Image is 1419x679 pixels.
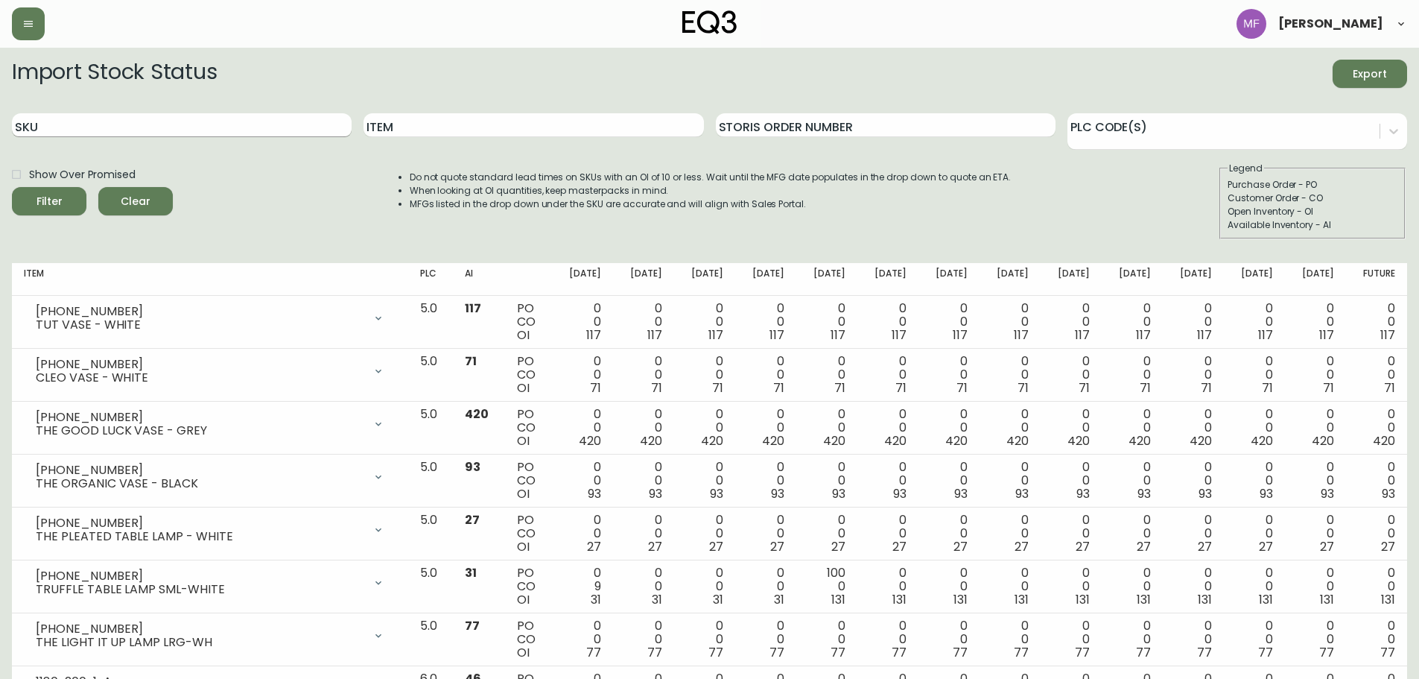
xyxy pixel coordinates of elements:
[1198,538,1212,555] span: 27
[517,485,530,502] span: OI
[1262,379,1273,397] span: 71
[895,379,907,397] span: 71
[98,187,173,215] button: Clear
[770,538,784,555] span: 27
[36,569,364,583] div: [PHONE_NUMBER]
[869,355,907,395] div: 0 0
[517,619,539,660] div: PO CO
[808,355,845,395] div: 0 0
[1384,379,1395,397] span: 71
[869,566,907,607] div: 0 0
[586,326,601,344] span: 117
[1260,485,1273,502] span: 93
[980,263,1041,296] th: [DATE]
[686,619,723,660] div: 0 0
[892,326,907,344] span: 117
[625,619,662,660] div: 0 0
[465,458,480,476] span: 93
[991,514,1029,554] div: 0 0
[1228,178,1397,192] div: Purchase Order - PO
[893,485,907,502] span: 93
[625,408,662,448] div: 0 0
[1199,485,1212,502] span: 93
[408,613,453,666] td: 5.0
[410,198,1012,211] li: MFGs listed in the drop down under the SKU are accurate and will align with Sales Portal.
[1285,263,1346,296] th: [DATE]
[1075,644,1090,661] span: 77
[930,461,968,501] div: 0 0
[1236,355,1273,395] div: 0 0
[930,408,968,448] div: 0 0
[652,591,662,608] span: 31
[1163,263,1224,296] th: [DATE]
[465,511,480,528] span: 27
[771,485,784,502] span: 93
[831,326,845,344] span: 117
[1175,619,1212,660] div: 0 0
[1197,326,1212,344] span: 117
[953,326,968,344] span: 117
[1137,591,1151,608] span: 131
[517,432,530,449] span: OI
[954,485,968,502] span: 93
[808,408,845,448] div: 0 0
[1236,514,1273,554] div: 0 0
[869,408,907,448] div: 0 0
[1076,485,1090,502] span: 93
[1175,302,1212,342] div: 0 0
[1236,408,1273,448] div: 0 0
[465,617,480,634] span: 77
[1114,619,1151,660] div: 0 0
[1015,591,1029,608] span: 131
[1358,461,1395,501] div: 0 0
[747,302,784,342] div: 0 0
[1381,591,1395,608] span: 131
[686,566,723,607] div: 0 0
[869,461,907,501] div: 0 0
[465,300,481,317] span: 117
[410,171,1012,184] li: Do not quote standard lead times on SKUs with an OI of 10 or less. Wait until the MFG date popula...
[1053,302,1090,342] div: 0 0
[24,461,396,493] div: [PHONE_NUMBER]THE ORGANIC VASE - BLACK
[869,619,907,660] div: 0 0
[1236,566,1273,607] div: 0 0
[710,485,723,502] span: 93
[686,461,723,501] div: 0 0
[24,514,396,546] div: [PHONE_NUMBER]THE PLEATED TABLE LAMP - WHITE
[36,636,364,649] div: THE LIGHT IT UP LAMP LRG-WH
[12,60,217,88] h2: Import Stock Status
[991,302,1029,342] div: 0 0
[1320,591,1334,608] span: 131
[1297,566,1334,607] div: 0 0
[1381,538,1395,555] span: 27
[410,184,1012,198] li: When looking at OI quantities, keep masterpacks in mind.
[1114,461,1151,501] div: 0 0
[517,514,539,554] div: PO CO
[991,566,1029,607] div: 0 0
[408,296,453,349] td: 5.0
[36,305,364,318] div: [PHONE_NUMBER]
[1014,644,1029,661] span: 77
[1114,514,1151,554] div: 0 0
[1258,326,1273,344] span: 117
[1237,9,1266,39] img: 5fd4d8da6c6af95d0810e1fe9eb9239f
[796,263,857,296] th: [DATE]
[647,326,662,344] span: 117
[564,619,601,660] div: 0 0
[823,432,845,449] span: 420
[831,644,845,661] span: 77
[1278,18,1383,30] span: [PERSON_NAME]
[36,411,364,424] div: [PHONE_NUMBER]
[834,379,845,397] span: 71
[892,591,907,608] span: 131
[1067,432,1090,449] span: 420
[1175,461,1212,501] div: 0 0
[408,508,453,560] td: 5.0
[1136,644,1151,661] span: 77
[831,591,845,608] span: 131
[1259,591,1273,608] span: 131
[625,355,662,395] div: 0 0
[1297,619,1334,660] div: 0 0
[1197,644,1212,661] span: 77
[1053,566,1090,607] div: 0 0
